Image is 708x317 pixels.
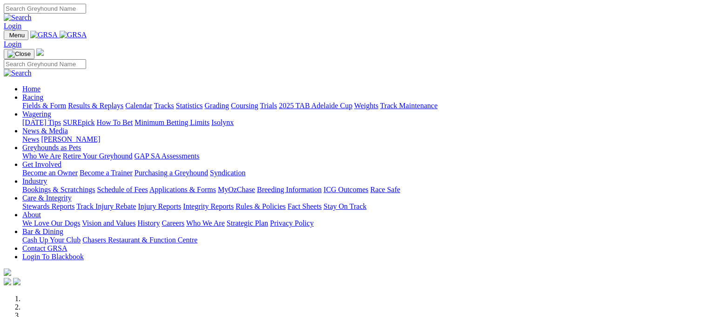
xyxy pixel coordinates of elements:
[22,118,704,127] div: Wagering
[22,85,40,93] a: Home
[4,22,21,30] a: Login
[22,93,43,101] a: Racing
[4,14,32,22] img: Search
[354,102,378,110] a: Weights
[22,152,704,160] div: Greyhounds as Pets
[22,177,47,185] a: Industry
[22,211,41,219] a: About
[22,219,80,227] a: We Love Our Dogs
[22,102,704,110] div: Racing
[22,144,81,152] a: Greyhounds as Pets
[82,236,197,244] a: Chasers Restaurant & Function Centre
[4,269,11,276] img: logo-grsa-white.png
[97,186,148,193] a: Schedule of Fees
[4,4,86,14] input: Search
[22,160,61,168] a: Get Involved
[13,278,20,285] img: twitter.svg
[22,202,704,211] div: Care & Integrity
[135,169,208,177] a: Purchasing a Greyhound
[76,202,136,210] a: Track Injury Rebate
[22,186,95,193] a: Bookings & Scratchings
[135,152,200,160] a: GAP SA Assessments
[22,118,61,126] a: [DATE] Tips
[22,152,61,160] a: Who We Are
[4,49,34,59] button: Toggle navigation
[380,102,438,110] a: Track Maintenance
[30,31,58,39] img: GRSA
[22,236,81,244] a: Cash Up Your Club
[4,69,32,77] img: Search
[82,219,135,227] a: Vision and Values
[22,102,66,110] a: Fields & Form
[186,219,225,227] a: Who We Are
[63,152,133,160] a: Retire Your Greyhound
[324,202,366,210] a: Stay On Track
[22,127,68,135] a: News & Media
[22,244,67,252] a: Contact GRSA
[183,202,234,210] a: Integrity Reports
[288,202,322,210] a: Fact Sheets
[279,102,352,110] a: 2025 TAB Adelaide Cup
[22,227,63,235] a: Bar & Dining
[4,40,21,48] a: Login
[211,118,234,126] a: Isolynx
[22,135,39,143] a: News
[22,186,704,194] div: Industry
[22,135,704,144] div: News & Media
[227,219,268,227] a: Strategic Plan
[176,102,203,110] a: Statistics
[22,169,78,177] a: Become an Owner
[218,186,255,193] a: MyOzChase
[231,102,258,110] a: Coursing
[80,169,133,177] a: Become a Trainer
[4,59,86,69] input: Search
[260,102,277,110] a: Trials
[210,169,245,177] a: Syndication
[22,110,51,118] a: Wagering
[4,30,28,40] button: Toggle navigation
[63,118,94,126] a: SUREpick
[162,219,184,227] a: Careers
[60,31,87,39] img: GRSA
[68,102,123,110] a: Results & Replays
[4,278,11,285] img: facebook.svg
[205,102,229,110] a: Grading
[22,169,704,177] div: Get Involved
[137,219,160,227] a: History
[22,253,84,261] a: Login To Blackbook
[154,102,174,110] a: Tracks
[270,219,314,227] a: Privacy Policy
[149,186,216,193] a: Applications & Forms
[22,219,704,227] div: About
[370,186,400,193] a: Race Safe
[7,50,31,58] img: Close
[324,186,368,193] a: ICG Outcomes
[257,186,322,193] a: Breeding Information
[36,48,44,56] img: logo-grsa-white.png
[22,202,74,210] a: Stewards Reports
[236,202,286,210] a: Rules & Policies
[125,102,152,110] a: Calendar
[9,32,25,39] span: Menu
[41,135,100,143] a: [PERSON_NAME]
[135,118,209,126] a: Minimum Betting Limits
[22,194,72,202] a: Care & Integrity
[138,202,181,210] a: Injury Reports
[97,118,133,126] a: How To Bet
[22,236,704,244] div: Bar & Dining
